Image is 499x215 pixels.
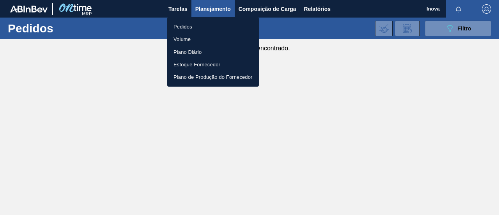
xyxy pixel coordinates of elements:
[167,58,259,71] a: Estoque Fornecedor
[167,71,259,83] a: Plano de Produção do Fornecedor
[167,46,259,58] a: Plano Diário
[167,20,259,33] a: Pedidos
[173,74,253,80] font: Plano de Produção do Fornecedor
[173,36,191,42] font: Volume
[173,62,220,68] font: Estoque Fornecedor
[173,24,192,30] font: Pedidos
[173,49,202,55] font: Plano Diário
[167,33,259,45] a: Volume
